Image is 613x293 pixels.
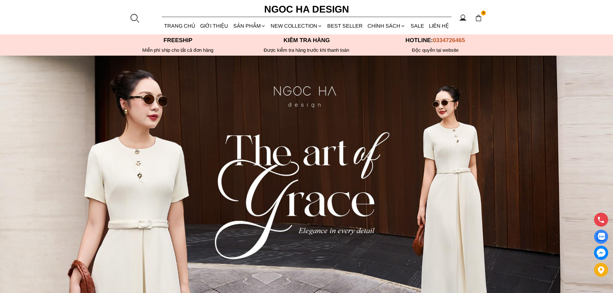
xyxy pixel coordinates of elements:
[114,37,242,44] p: Freeship
[162,17,198,34] a: TRANG CHỦ
[242,47,371,53] p: Được kiểm tra hàng trước khi thanh toán
[371,37,500,44] p: Hotline:
[371,47,500,53] h6: Độc quyền tại website
[325,17,365,34] a: BEST SELLER
[268,17,325,34] a: NEW COLLECTION
[283,37,330,43] font: Kiểm tra hàng
[408,17,426,34] a: SALE
[258,2,355,17] a: Ngoc Ha Design
[231,17,268,34] div: SẢN PHẨM
[481,11,486,16] span: 0
[198,17,231,34] a: GIỚI THIỆU
[475,14,482,22] img: img-CART-ICON-ksit0nf1
[365,17,408,34] div: Chính sách
[594,230,608,244] a: Display image
[597,233,605,241] img: Display image
[433,37,465,43] span: 0334726465
[426,17,451,34] a: LIÊN HỆ
[114,47,242,53] div: Miễn phí ship cho tất cả đơn hàng
[594,246,608,260] a: messenger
